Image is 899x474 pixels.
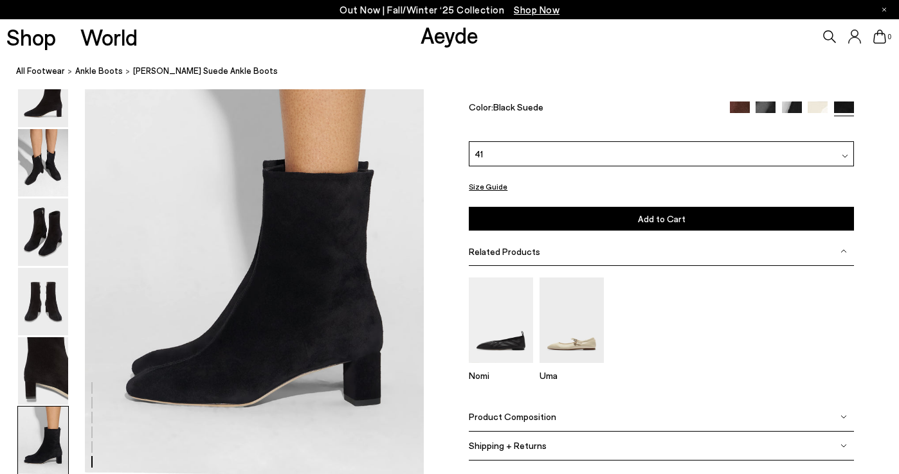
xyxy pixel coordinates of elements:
img: Millie Suede Ankle Boots - Image 4 [18,268,68,335]
span: Shipping + Returns [469,440,547,451]
img: svg%3E [840,413,847,419]
a: ankle boots [75,64,123,78]
a: All Footwear [16,64,65,78]
span: 41 [475,147,483,161]
nav: breadcrumb [16,54,899,89]
div: Color: [469,101,717,116]
img: Nomi Ruched Flats [469,277,533,362]
img: Uma Mary-Jane Flats [540,277,604,362]
img: svg%3E [842,153,848,159]
span: [PERSON_NAME] Suede Ankle Boots [133,64,278,78]
span: 0 [886,33,893,40]
span: Product Composition [469,411,556,422]
img: Millie Suede Ankle Boots - Image 6 [18,407,68,474]
span: Related Products [469,245,540,256]
img: Millie Suede Ankle Boots - Image 2 [18,129,68,197]
button: Add to Cart [469,207,854,231]
a: Shop [6,26,56,48]
span: Navigate to /collections/new-in [514,4,559,15]
img: svg%3E [840,442,847,448]
img: svg%3E [840,248,847,254]
img: Millie Suede Ankle Boots - Image 3 [18,198,68,266]
span: Add to Cart [638,213,686,224]
a: Uma Mary-Jane Flats Uma [540,354,604,381]
a: Nomi Ruched Flats Nomi [469,354,533,381]
span: Black Suede [493,101,543,112]
button: Size Guide [469,179,507,195]
p: Out Now | Fall/Winter ‘25 Collection [340,2,559,18]
p: Nomi [469,370,533,381]
a: Aeyde [421,21,478,48]
img: Millie Suede Ankle Boots - Image 1 [18,60,68,127]
p: Uma [540,370,604,381]
a: 0 [873,30,886,44]
img: Millie Suede Ankle Boots - Image 5 [18,337,68,405]
span: ankle boots [75,66,123,76]
a: World [80,26,138,48]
